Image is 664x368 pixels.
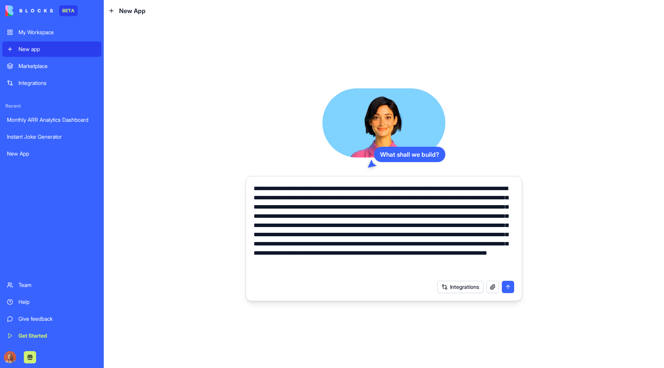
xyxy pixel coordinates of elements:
a: Give feedback [2,311,101,327]
span: New App [119,6,146,15]
div: Monthly ARR Analytics Dashboard [7,116,97,124]
div: Instant Joke Generator [7,133,97,141]
a: Help [2,294,101,310]
div: My Workspace [18,28,97,36]
div: New app [18,45,97,53]
a: BETA [5,5,78,16]
div: Marketplace [18,62,97,70]
div: What shall we build? [374,147,445,162]
a: New App [2,146,101,161]
div: BETA [59,5,78,16]
a: Get Started [2,328,101,343]
span: Recent [2,103,101,109]
div: Get Started [18,332,97,340]
button: Integrations [437,281,483,293]
img: logo [5,5,53,16]
a: Team [2,277,101,293]
div: New App [7,150,97,157]
a: My Workspace [2,25,101,40]
a: Monthly ARR Analytics Dashboard [2,112,101,128]
a: New app [2,41,101,57]
a: Marketplace [2,58,101,74]
div: Give feedback [18,315,97,323]
a: Integrations [2,75,101,91]
div: Help [18,298,97,306]
div: Team [18,281,97,289]
div: Integrations [18,79,97,87]
img: Marina_gj5dtt.jpg [4,351,16,363]
a: Instant Joke Generator [2,129,101,144]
